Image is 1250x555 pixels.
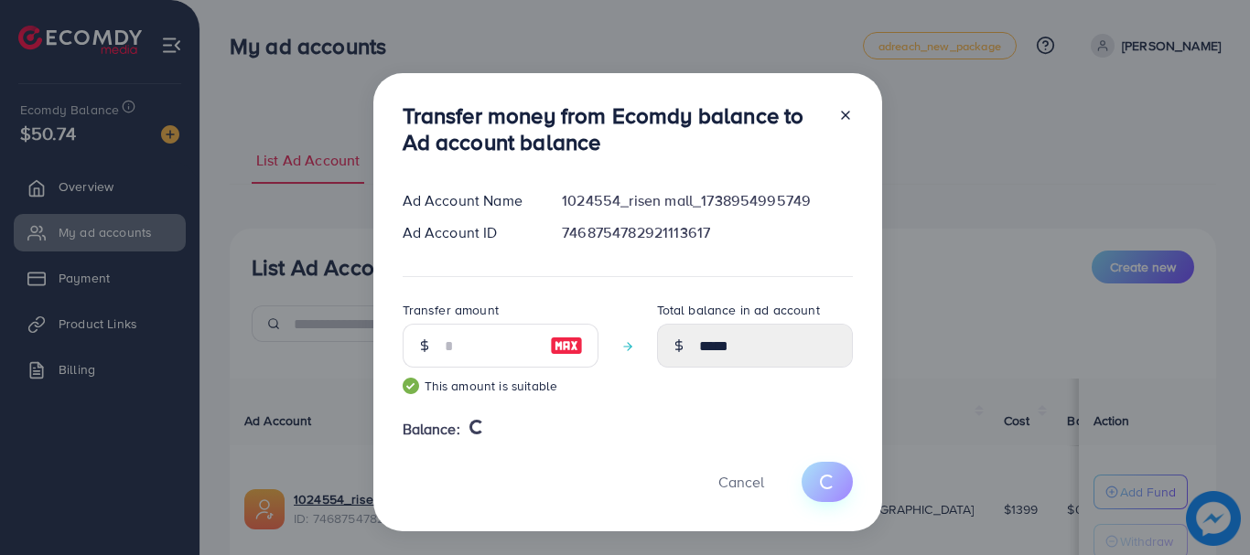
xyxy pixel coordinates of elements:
[547,222,867,243] div: 7468754782921113617
[695,462,787,501] button: Cancel
[718,472,764,492] span: Cancel
[403,377,598,395] small: This amount is suitable
[657,301,820,319] label: Total balance in ad account
[547,190,867,211] div: 1024554_risen mall_1738954995749
[403,102,824,155] h3: Transfer money from Ecomdy balance to Ad account balance
[388,190,548,211] div: Ad Account Name
[550,335,583,357] img: image
[403,301,499,319] label: Transfer amount
[388,222,548,243] div: Ad Account ID
[403,419,460,440] span: Balance:
[403,378,419,394] img: guide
